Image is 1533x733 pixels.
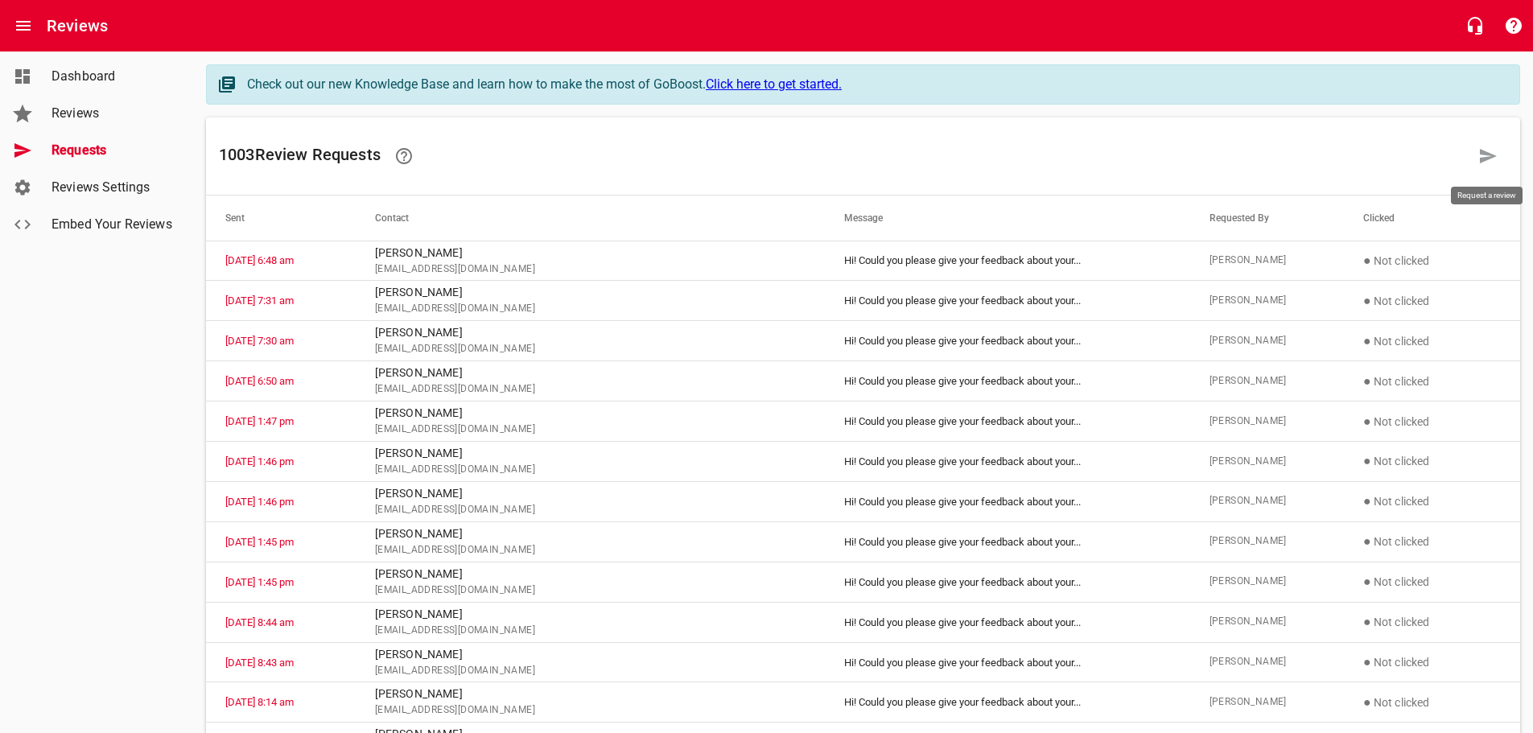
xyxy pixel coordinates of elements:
th: Requested By [1190,196,1344,241]
a: [DATE] 1:46 pm [225,455,294,467]
span: Embed Your Reviews [52,215,174,234]
a: [DATE] 1:47 pm [225,415,294,427]
a: [DATE] 6:50 am [225,375,294,387]
span: ● [1363,293,1371,308]
span: [EMAIL_ADDRESS][DOMAIN_NAME] [375,623,806,639]
span: [EMAIL_ADDRESS][DOMAIN_NAME] [375,663,806,679]
p: [PERSON_NAME] [375,646,806,663]
button: Live Chat [1456,6,1494,45]
span: [EMAIL_ADDRESS][DOMAIN_NAME] [375,381,806,397]
p: Not clicked [1363,291,1501,311]
td: Hi! Could you please give your feedback about your ... [825,562,1190,602]
span: Reviews Settings [52,178,174,197]
td: Hi! Could you please give your feedback about your ... [825,361,1190,402]
p: Not clicked [1363,251,1501,270]
a: [DATE] 1:45 pm [225,536,294,548]
p: [PERSON_NAME] [375,485,806,502]
p: [PERSON_NAME] [375,525,806,542]
div: Check out our new Knowledge Base and learn how to make the most of GoBoost. [247,75,1503,94]
a: [DATE] 8:44 am [225,616,294,628]
td: Hi! Could you please give your feedback about your ... [825,682,1190,723]
th: Sent [206,196,356,241]
span: ● [1363,574,1371,589]
a: [DATE] 6:48 am [225,254,294,266]
a: [DATE] 8:43 am [225,657,294,669]
a: [DATE] 7:30 am [225,335,294,347]
span: ● [1363,333,1371,348]
span: [PERSON_NAME] [1210,293,1325,309]
span: ● [1363,373,1371,389]
a: [DATE] 7:31 am [225,294,294,307]
span: [EMAIL_ADDRESS][DOMAIN_NAME] [375,702,806,719]
span: [PERSON_NAME] [1210,574,1325,590]
th: Message [825,196,1190,241]
button: Support Portal [1494,6,1533,45]
a: [DATE] 8:14 am [225,696,294,708]
p: [PERSON_NAME] [375,324,806,341]
span: [EMAIL_ADDRESS][DOMAIN_NAME] [375,502,806,518]
span: ● [1363,533,1371,549]
td: Hi! Could you please give your feedback about your ... [825,642,1190,682]
p: Not clicked [1363,372,1501,391]
a: [DATE] 1:46 pm [225,496,294,508]
span: ● [1363,694,1371,710]
span: [PERSON_NAME] [1210,493,1325,509]
span: [PERSON_NAME] [1210,373,1325,389]
span: Requests [52,141,174,160]
a: [DATE] 1:45 pm [225,576,294,588]
p: Not clicked [1363,492,1501,511]
th: Clicked [1344,196,1520,241]
span: [PERSON_NAME] [1210,454,1325,470]
span: [PERSON_NAME] [1210,654,1325,670]
th: Contact [356,196,825,241]
p: Not clicked [1363,653,1501,672]
td: Hi! Could you please give your feedback about your ... [825,281,1190,321]
span: Reviews [52,104,174,123]
span: [PERSON_NAME] [1210,614,1325,630]
td: Hi! Could you please give your feedback about your ... [825,321,1190,361]
p: [PERSON_NAME] [375,405,806,422]
p: [PERSON_NAME] [375,245,806,261]
p: Not clicked [1363,451,1501,471]
td: Hi! Could you please give your feedback about your ... [825,241,1190,281]
span: [EMAIL_ADDRESS][DOMAIN_NAME] [375,583,806,599]
span: [EMAIL_ADDRESS][DOMAIN_NAME] [375,462,806,478]
p: Not clicked [1363,612,1501,632]
span: ● [1363,493,1371,509]
button: Open drawer [4,6,43,45]
p: Not clicked [1363,693,1501,712]
span: ● [1363,654,1371,669]
p: [PERSON_NAME] [375,686,806,702]
h6: 1003 Review Request s [219,137,1469,175]
span: [PERSON_NAME] [1210,253,1325,269]
span: [EMAIL_ADDRESS][DOMAIN_NAME] [375,422,806,438]
p: [PERSON_NAME] [375,445,806,462]
span: [PERSON_NAME] [1210,694,1325,710]
span: ● [1363,453,1371,468]
p: Not clicked [1363,532,1501,551]
p: Not clicked [1363,572,1501,591]
td: Hi! Could you please give your feedback about your ... [825,481,1190,521]
p: Not clicked [1363,412,1501,431]
td: Hi! Could you please give your feedback about your ... [825,442,1190,482]
p: [PERSON_NAME] [375,566,806,583]
span: ● [1363,614,1371,629]
h6: Reviews [47,13,108,39]
p: [PERSON_NAME] [375,284,806,301]
span: [PERSON_NAME] [1210,333,1325,349]
p: Not clicked [1363,331,1501,351]
span: ● [1363,414,1371,429]
a: Click here to get started. [706,76,842,92]
span: [EMAIL_ADDRESS][DOMAIN_NAME] [375,261,806,278]
span: [EMAIL_ADDRESS][DOMAIN_NAME] [375,341,806,357]
td: Hi! Could you please give your feedback about your ... [825,521,1190,562]
span: ● [1363,253,1371,268]
span: [PERSON_NAME] [1210,533,1325,550]
span: [EMAIL_ADDRESS][DOMAIN_NAME] [375,301,806,317]
span: [PERSON_NAME] [1210,414,1325,430]
span: [EMAIL_ADDRESS][DOMAIN_NAME] [375,542,806,558]
span: Dashboard [52,67,174,86]
p: [PERSON_NAME] [375,606,806,623]
td: Hi! Could you please give your feedback about your ... [825,402,1190,442]
td: Hi! Could you please give your feedback about your ... [825,602,1190,642]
